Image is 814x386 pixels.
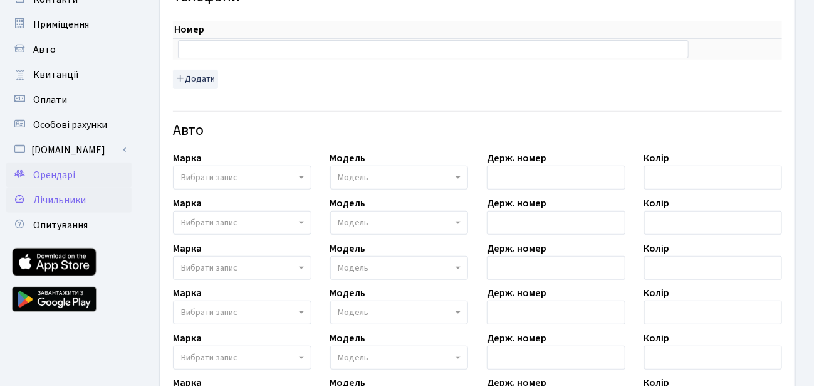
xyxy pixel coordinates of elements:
a: Квитанції [6,62,132,87]
span: Модель [338,306,369,319]
label: Модель [330,196,366,211]
span: Модель [338,171,369,184]
a: Авто [6,37,132,62]
span: Лічильники [33,193,86,207]
button: Додати [173,70,218,89]
span: Оплати [33,93,67,107]
label: Модель [330,331,366,346]
span: Опитування [33,218,88,232]
a: Оплати [6,87,132,112]
span: Вибрати запис [181,171,237,184]
h4: Авто [173,122,782,140]
span: Особові рахунки [33,118,107,132]
label: Марка [173,331,202,346]
label: Колір [644,151,670,166]
a: [DOMAIN_NAME] [6,137,132,163]
label: Держ. номер [487,286,546,301]
label: Модель [330,241,366,256]
a: Приміщення [6,12,132,37]
span: Модель [338,351,369,364]
a: Особові рахунки [6,112,132,137]
span: Квитанції [33,68,79,82]
a: Опитування [6,213,132,238]
span: Приміщення [33,18,89,31]
span: Орендарі [33,168,75,182]
th: Номер [173,21,694,39]
span: Вибрати запис [181,351,237,364]
label: Модель [330,286,366,301]
span: Вибрати запис [181,306,237,319]
label: Колір [644,286,670,301]
label: Модель [330,151,366,166]
span: Вибрати запис [181,217,237,229]
label: Держ. номер [487,331,546,346]
span: Модель [338,217,369,229]
span: Модель [338,262,369,274]
span: Авто [33,43,56,56]
label: Колір [644,331,670,346]
label: Держ. номер [487,241,546,256]
span: Вибрати запис [181,262,237,274]
a: Орендарі [6,163,132,188]
label: Колір [644,241,670,256]
label: Марка [173,241,202,256]
label: Держ. номер [487,151,546,166]
a: Лічильники [6,188,132,213]
label: Марка [173,196,202,211]
label: Колір [644,196,670,211]
label: Марка [173,286,202,301]
label: Держ. номер [487,196,546,211]
label: Марка [173,151,202,166]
